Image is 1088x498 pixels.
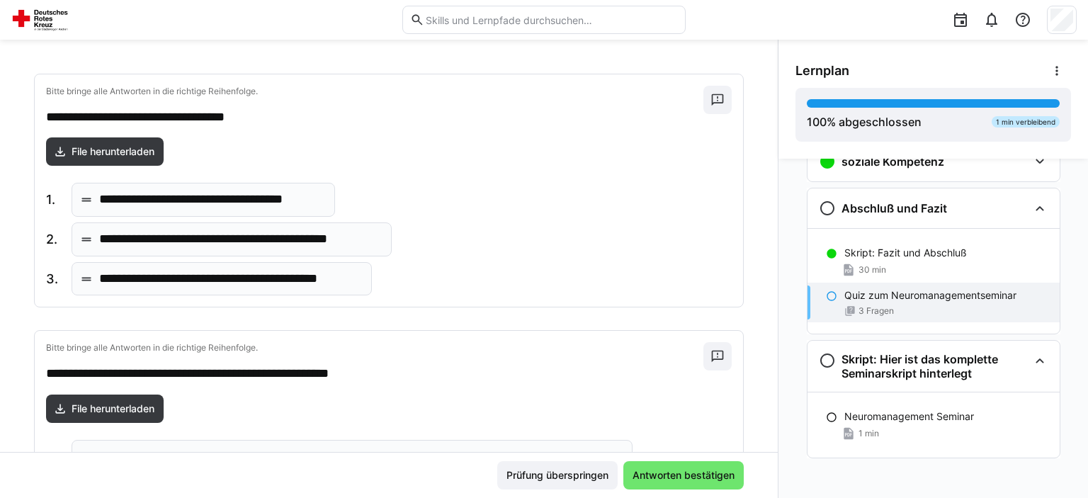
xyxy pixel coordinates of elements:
[504,468,611,482] span: Prüfung überspringen
[46,270,60,288] span: 3.
[841,352,1028,380] h3: Skript: Hier ist das komplette Seminarskript hinterlegt
[69,402,157,416] span: File herunterladen
[623,461,744,489] button: Antworten bestätigen
[69,145,157,159] span: File herunterladen
[497,461,618,489] button: Prüfung überspringen
[795,63,849,79] span: Lernplan
[844,288,1016,302] p: Quiz zum Neuromanagementseminar
[46,448,60,466] span: 1.
[46,342,703,353] p: Bitte bringe alle Antworten in die richtige Reihenfolge.
[858,428,879,439] span: 1 min
[858,305,894,317] span: 3 Fragen
[46,191,60,209] span: 1.
[992,116,1060,128] div: 1 min verbleibend
[807,115,827,129] span: 100
[46,86,703,97] p: Bitte bringe alle Antworten in die richtige Reihenfolge.
[46,230,60,249] span: 2.
[844,246,967,260] p: Skript: Fazit und Abschluß
[858,264,886,276] span: 30 min
[841,154,944,169] h3: soziale Kompetenz
[844,409,974,424] p: Neuromanagement Seminar
[46,395,164,423] a: File herunterladen
[630,468,737,482] span: Antworten bestätigen
[841,201,947,215] h3: Abschluß und Fazit
[424,13,678,26] input: Skills und Lernpfade durchsuchen…
[46,137,164,166] a: File herunterladen
[807,113,922,130] div: % abgeschlossen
